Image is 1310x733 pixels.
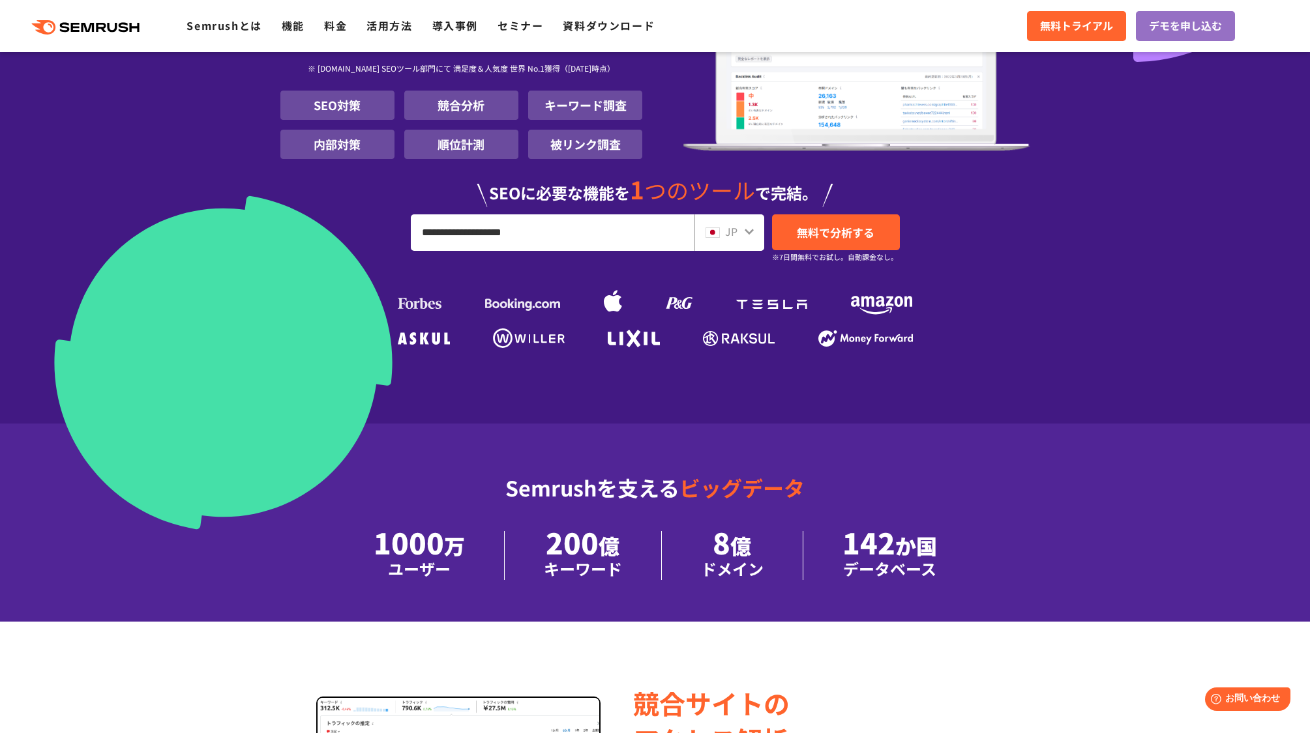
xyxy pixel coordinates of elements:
[679,472,805,502] span: ビッグデータ
[772,251,898,263] small: ※7日間無料でお試し。自動課金なし。
[544,557,622,580] div: キーワード
[1194,682,1296,719] iframe: Help widget launcher
[366,18,412,33] a: 活用方法
[528,130,642,159] li: 被リンク調査
[1149,18,1222,35] span: デモを申し込む
[404,130,518,159] li: 順位計測
[404,91,518,120] li: 競合分析
[662,531,803,580] li: 8
[282,18,305,33] a: 機能
[186,18,261,33] a: Semrushとは
[1027,11,1126,41] a: 無料トライアル
[432,18,478,33] a: 導入事例
[599,530,619,560] span: 億
[772,214,900,250] a: 無料で分析する
[505,531,662,580] li: 200
[1040,18,1113,35] span: 無料トライアル
[280,49,643,91] div: ※ [DOMAIN_NAME] SEOツール部門にて 満足度＆人気度 世界 No.1獲得（[DATE]時点）
[280,164,1030,207] div: SEOに必要な機能を
[411,215,694,250] input: URL、キーワードを入力してください
[895,530,937,560] span: か国
[803,531,976,580] li: 142
[528,91,642,120] li: キーワード調査
[725,223,737,239] span: JP
[755,181,818,204] span: で完結。
[563,18,655,33] a: 資料ダウンロード
[730,530,751,560] span: 億
[842,557,937,580] div: データベース
[280,465,1030,531] div: Semrushを支える
[324,18,347,33] a: 料金
[701,557,764,580] div: ドメイン
[630,171,644,207] span: 1
[280,130,394,159] li: 内部対策
[498,18,543,33] a: セミナー
[797,224,874,240] span: 無料で分析する
[644,174,755,206] span: つのツール
[280,91,394,120] li: SEO対策
[1136,11,1235,41] a: デモを申し込む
